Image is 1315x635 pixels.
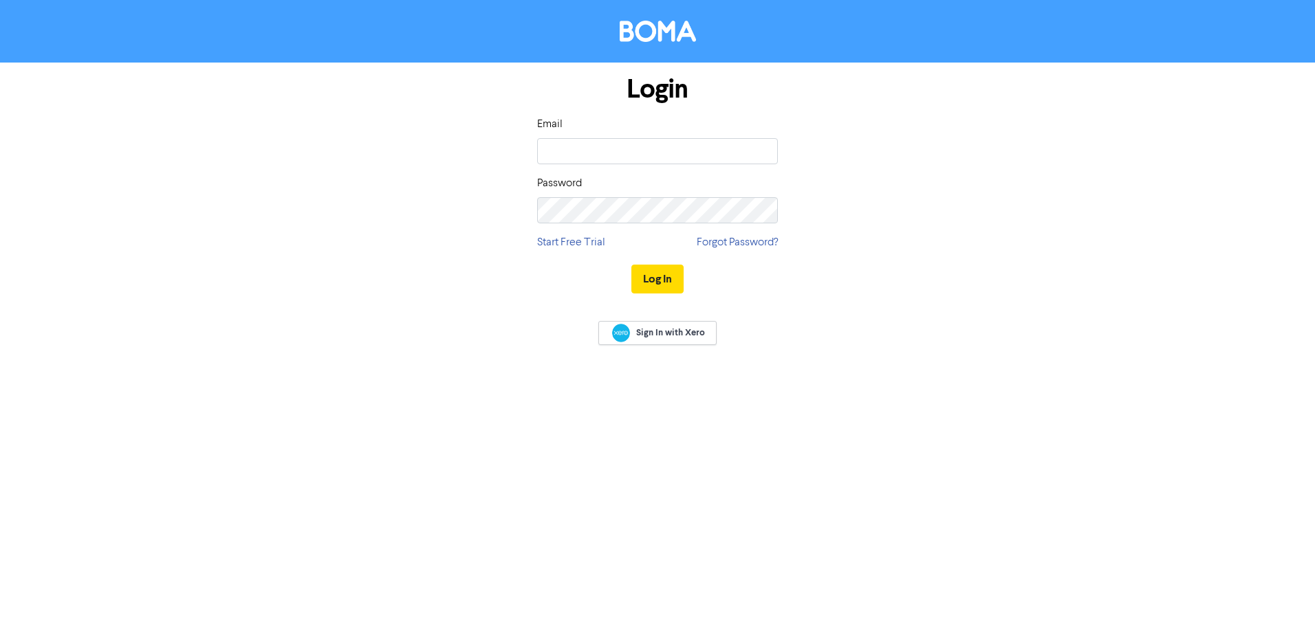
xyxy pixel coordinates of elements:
[612,324,630,342] img: Xero logo
[537,175,582,192] label: Password
[631,265,684,293] button: Log In
[537,234,605,251] a: Start Free Trial
[537,74,778,105] h1: Login
[697,234,778,251] a: Forgot Password?
[620,21,696,42] img: BOMA Logo
[537,116,563,133] label: Email
[598,321,717,345] a: Sign In with Xero
[636,326,705,339] span: Sign In with Xero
